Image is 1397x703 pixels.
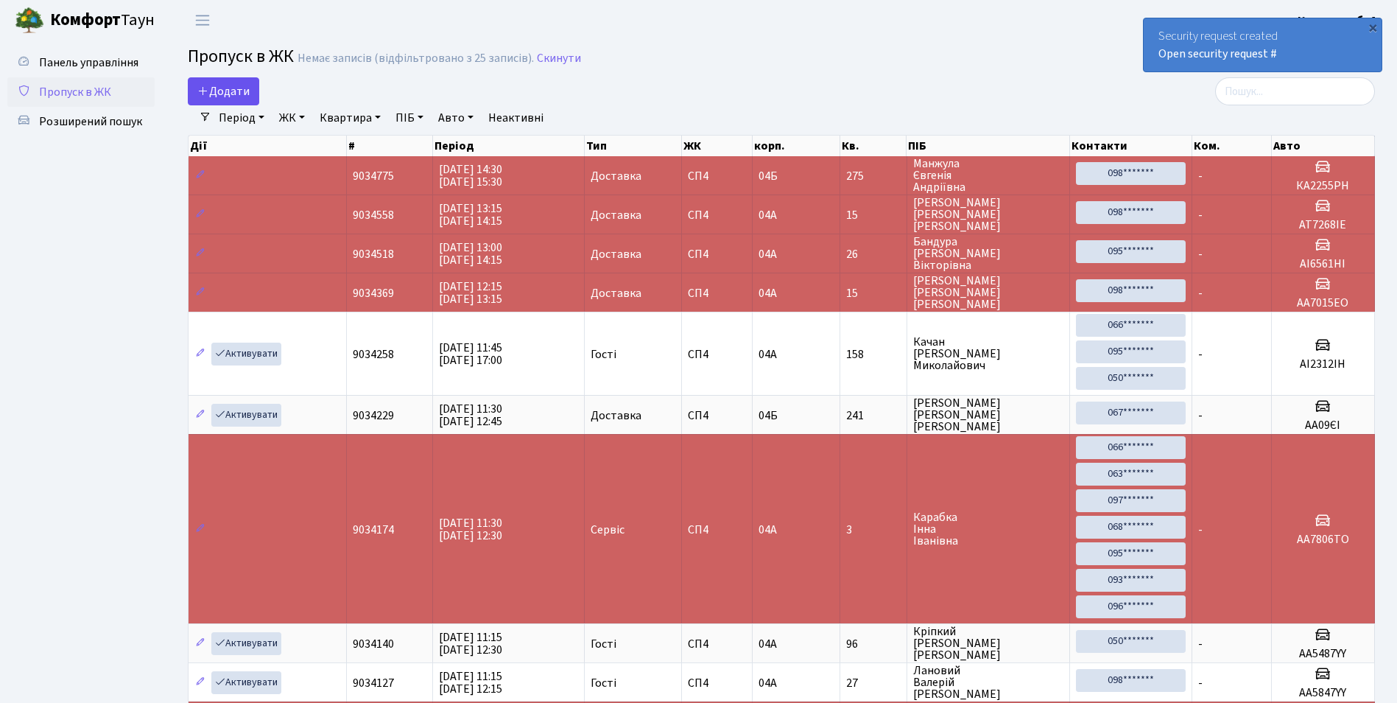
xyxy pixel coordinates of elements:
span: Манжула Євгенія Андріївна [913,158,1064,193]
span: 158 [846,349,901,360]
span: СП4 [688,287,746,299]
span: Гості [591,349,616,360]
div: Немає записів (відфільтровано з 25 записів). [298,52,534,66]
span: - [1198,246,1203,262]
a: Активувати [211,343,281,366]
span: [DATE] 11:15 [DATE] 12:30 [439,629,502,658]
a: Активувати [211,671,281,694]
h5: AA5847YY [1278,686,1368,700]
a: Період [213,105,270,130]
b: Консьєрж б. 4. [1298,13,1379,29]
th: Дії [189,136,347,156]
span: [DATE] 13:15 [DATE] 14:15 [439,200,502,229]
th: ПІБ [907,136,1070,156]
span: Карабка Інна Іванівна [913,511,1064,547]
span: [PERSON_NAME] [PERSON_NAME] [PERSON_NAME] [913,275,1064,310]
input: Пошук... [1215,77,1375,105]
span: [DATE] 11:30 [DATE] 12:45 [439,401,502,430]
span: СП4 [688,170,746,182]
span: [DATE] 12:15 [DATE] 13:15 [439,279,502,307]
span: СП4 [688,638,746,650]
span: Гості [591,677,616,689]
a: Активувати [211,632,281,655]
a: Неактивні [482,105,549,130]
span: 9034174 [353,522,394,538]
span: Розширений пошук [39,113,142,130]
span: - [1198,346,1203,363]
span: Додати [197,83,250,99]
span: Кріпкий [PERSON_NAME] [PERSON_NAME] [913,626,1064,661]
a: ПІБ [390,105,429,130]
span: 9034127 [353,675,394,691]
h5: AA7806TO [1278,533,1368,547]
span: 04А [759,675,777,691]
th: корп. [753,136,840,156]
span: 9034369 [353,285,394,301]
a: Авто [432,105,479,130]
span: 04А [759,636,777,652]
span: - [1198,636,1203,652]
h5: АІ2312ІН [1278,357,1368,371]
span: 04Б [759,168,778,184]
span: 9034140 [353,636,394,652]
a: Скинути [537,52,581,66]
span: 9034229 [353,408,394,424]
span: - [1198,675,1203,691]
span: СП4 [688,410,746,422]
h5: АА7015ЕО [1278,296,1368,310]
span: - [1198,408,1203,424]
th: Контакти [1070,136,1192,156]
a: Консьєрж б. 4. [1298,12,1379,29]
span: 3 [846,524,901,536]
span: 04А [759,207,777,223]
th: ЖК [682,136,753,156]
a: Квартира [314,105,387,130]
span: Сервіс [591,524,624,536]
span: [PERSON_NAME] [PERSON_NAME] [PERSON_NAME] [913,397,1064,433]
h5: AA5487YY [1278,647,1368,661]
span: 241 [846,410,901,422]
a: Розширений пошук [7,107,155,136]
span: 9034558 [353,207,394,223]
span: 275 [846,170,901,182]
span: - [1198,285,1203,301]
h5: КА2255РН [1278,179,1368,193]
span: - [1198,168,1203,184]
span: 96 [846,638,901,650]
span: - [1198,207,1203,223]
span: Доставка [591,410,641,422]
span: СП4 [688,248,746,260]
th: Тип [585,136,682,156]
span: 9034518 [353,246,394,262]
span: 04А [759,246,777,262]
div: Security request created [1144,18,1382,71]
a: Пропуск в ЖК [7,77,155,107]
span: Лановий Валерій [PERSON_NAME] [913,665,1064,700]
span: - [1198,522,1203,538]
span: Пропуск в ЖК [39,84,111,100]
span: 04А [759,285,777,301]
span: Бандура [PERSON_NAME] Вікторівна [913,236,1064,271]
th: # [347,136,433,156]
img: logo.png [15,6,44,35]
th: Період [433,136,585,156]
span: 15 [846,209,901,221]
span: 04А [759,346,777,363]
a: ЖК [273,105,311,130]
a: Активувати [211,404,281,427]
span: СП4 [688,524,746,536]
a: Додати [188,77,259,105]
th: Ком. [1192,136,1272,156]
span: [DATE] 13:00 [DATE] 14:15 [439,239,502,268]
span: [DATE] 11:45 [DATE] 17:00 [439,340,502,368]
span: [DATE] 11:30 [DATE] 12:30 [439,515,502,544]
span: [PERSON_NAME] [PERSON_NAME] [PERSON_NAME] [913,197,1064,232]
span: Гості [591,638,616,650]
h5: АТ7268ІЕ [1278,218,1368,232]
span: Доставка [591,287,641,299]
span: Панель управління [39,55,138,71]
h5: АА09ЄІ [1278,419,1368,433]
span: 26 [846,248,901,260]
h5: AI6561HI [1278,257,1368,271]
span: 15 [846,287,901,299]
